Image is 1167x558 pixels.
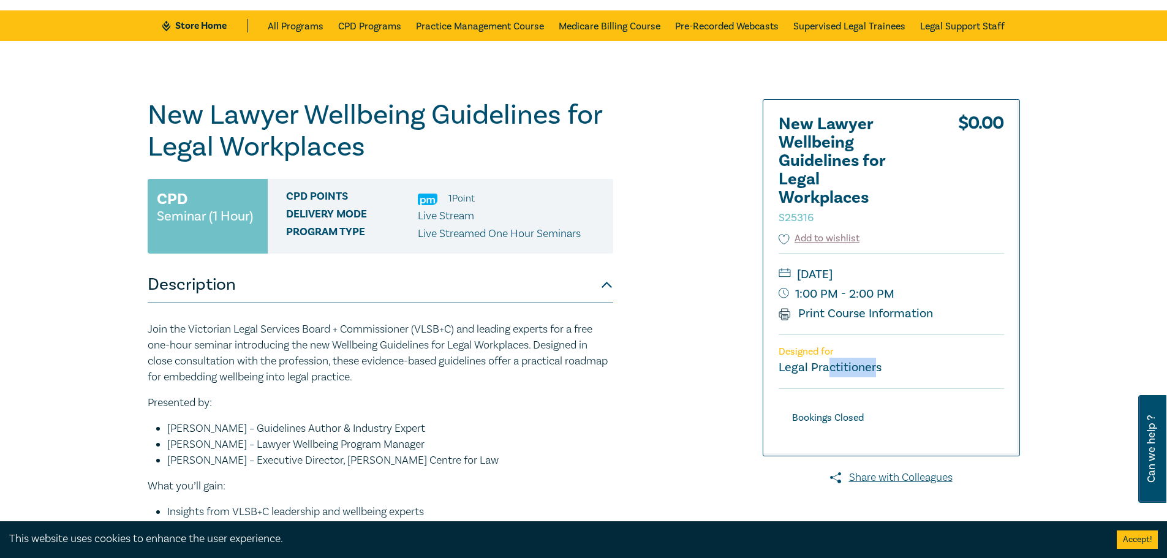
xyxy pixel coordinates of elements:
[9,531,1098,547] div: This website uses cookies to enhance the user experience.
[268,10,323,41] a: All Programs
[779,211,814,225] small: S25316
[286,190,418,206] span: CPD Points
[1117,530,1158,549] button: Accept cookies
[167,504,613,520] li: Insights from VLSB+C leadership and wellbeing experts
[779,306,934,322] a: Print Course Information
[167,421,613,437] li: [PERSON_NAME] – Guidelines Author & Industry Expert
[418,209,474,223] span: Live Stream
[779,265,1004,284] small: [DATE]
[920,10,1005,41] a: Legal Support Staff
[779,115,913,225] h2: New Lawyer Wellbeing Guidelines for Legal Workplaces
[559,10,660,41] a: Medicare Billing Course
[675,10,779,41] a: Pre-Recorded Webcasts
[418,194,437,205] img: Practice Management & Business Skills
[157,210,253,222] small: Seminar (1 Hour)
[1146,402,1157,496] span: Can we help ?
[793,10,905,41] a: Supervised Legal Trainees
[416,10,544,41] a: Practice Management Course
[779,284,1004,304] small: 1:00 PM - 2:00 PM
[167,453,613,469] li: [PERSON_NAME] – Executive Director, [PERSON_NAME] Centre for Law
[418,226,581,242] p: Live Streamed One Hour Seminars
[763,470,1020,486] a: Share with Colleagues
[286,208,418,224] span: Delivery Mode
[958,115,1004,232] div: $ 0.00
[286,226,418,242] span: Program type
[148,99,613,163] h1: New Lawyer Wellbeing Guidelines for Legal Workplaces
[148,322,613,385] p: Join the Victorian Legal Services Board + Commissioner (VLSB+C) and leading experts for a free on...
[779,410,877,426] div: Bookings Closed
[148,478,613,494] p: What you’ll gain:
[157,188,187,210] h3: CPD
[448,190,475,206] li: 1 Point
[167,520,613,536] li: Practical strategies for applying the Guidelines across legal settings
[162,19,247,32] a: Store Home
[779,360,882,375] small: Legal Practitioners
[779,232,860,246] button: Add to wishlist
[338,10,401,41] a: CPD Programs
[779,346,1004,358] p: Designed for
[167,437,613,453] li: [PERSON_NAME] – Lawyer Wellbeing Program Manager
[148,266,613,303] button: Description
[148,395,613,411] p: Presented by:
